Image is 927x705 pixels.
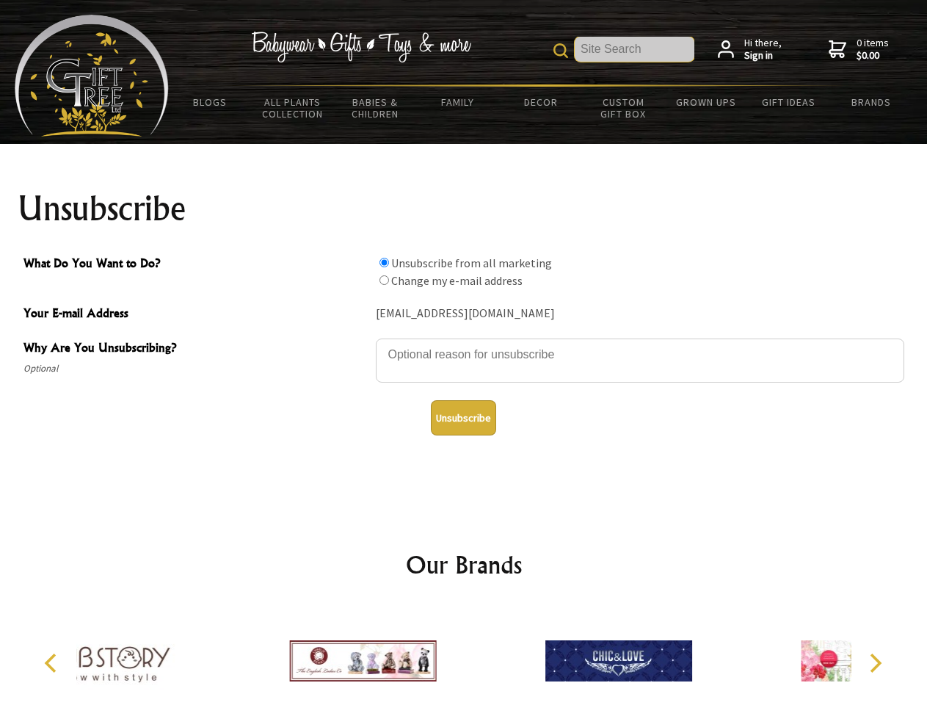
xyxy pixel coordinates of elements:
[23,360,368,377] span: Optional
[664,87,747,117] a: Grown Ups
[379,258,389,267] input: What Do You Want to Do?
[334,87,417,129] a: Babies & Children
[376,303,904,325] div: [EMAIL_ADDRESS][DOMAIN_NAME]
[582,87,665,129] a: Custom Gift Box
[252,87,335,129] a: All Plants Collection
[417,87,500,117] a: Family
[553,43,568,58] img: product search
[391,273,523,288] label: Change my e-mail address
[744,49,782,62] strong: Sign in
[29,547,898,582] h2: Our Brands
[15,15,169,137] img: Babyware - Gifts - Toys and more...
[744,37,782,62] span: Hi there,
[169,87,252,117] a: BLOGS
[23,254,368,275] span: What Do You Want to Do?
[431,400,496,435] button: Unsubscribe
[379,275,389,285] input: What Do You Want to Do?
[499,87,582,117] a: Decor
[37,647,69,679] button: Previous
[830,87,913,117] a: Brands
[23,304,368,325] span: Your E-mail Address
[23,339,368,360] span: Why Are You Unsubscribing?
[376,339,904,383] textarea: Why Are You Unsubscribing?
[575,37,694,62] input: Site Search
[747,87,830,117] a: Gift Ideas
[251,32,471,62] img: Babywear - Gifts - Toys & more
[857,36,889,62] span: 0 items
[391,256,552,270] label: Unsubscribe from all marketing
[857,49,889,62] strong: $0.00
[718,37,782,62] a: Hi there,Sign in
[829,37,889,62] a: 0 items$0.00
[859,647,891,679] button: Next
[18,191,910,226] h1: Unsubscribe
